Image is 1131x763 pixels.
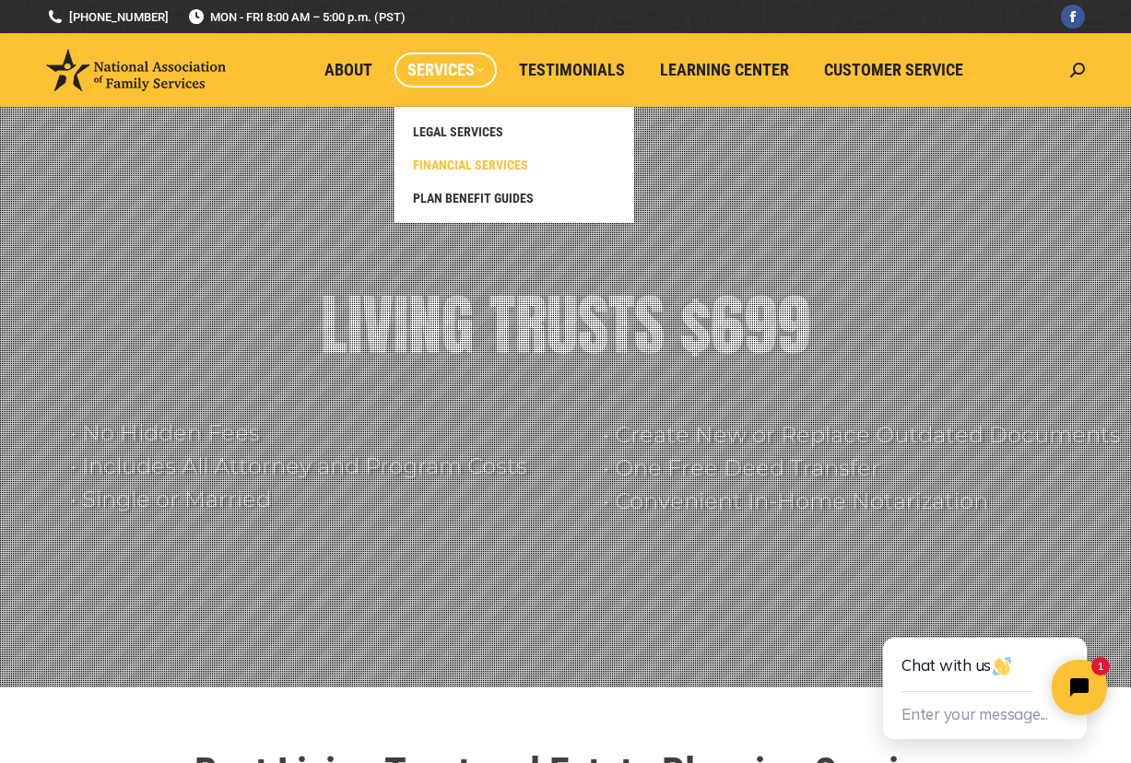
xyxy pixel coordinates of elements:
[413,123,503,140] span: LEGAL SERVICES
[413,190,534,206] span: PLAN BENEFIT GUIDES
[506,53,638,88] a: Testimonials
[660,60,789,80] span: Learning Center
[46,49,226,91] img: National Association of Family Services
[324,60,372,80] span: About
[404,182,625,215] a: PLAN BENEFIT GUIDES
[1061,5,1085,29] a: Facebook page opens in new window
[519,60,625,80] span: Testimonials
[312,53,385,88] a: About
[647,53,802,88] a: Learning Center
[404,115,625,148] a: LEGAL SERVICES
[404,148,625,182] a: FINANCIAL SERVICES
[842,579,1131,763] iframe: Tidio Chat
[187,8,406,26] span: MON - FRI 8:00 AM – 5:00 p.m. (PST)
[811,53,976,88] a: Customer Service
[46,8,169,26] a: [PHONE_NUMBER]
[413,157,528,173] span: FINANCIAL SERVICES
[824,60,963,80] span: Customer Service
[407,60,484,80] span: Services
